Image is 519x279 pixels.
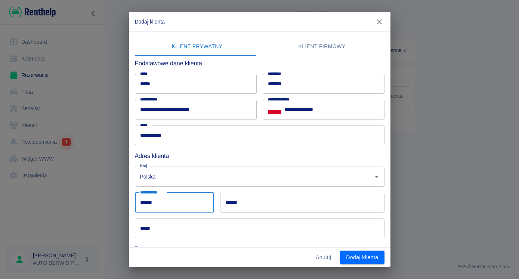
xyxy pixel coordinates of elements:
button: Anuluj [310,251,337,264]
button: Otwórz [371,171,382,182]
div: lab API tabs example [135,38,384,56]
button: Select country [268,104,281,115]
label: Kraj [140,163,147,169]
button: Dodaj klienta [340,251,384,264]
h6: Dokumenty [135,244,384,254]
button: Klient prywatny [135,38,260,56]
h2: Dodaj klienta [129,12,390,31]
h6: Podstawowe dane klienta [135,59,384,68]
button: Klient firmowy [260,38,384,56]
h6: Adres klienta [135,151,384,161]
